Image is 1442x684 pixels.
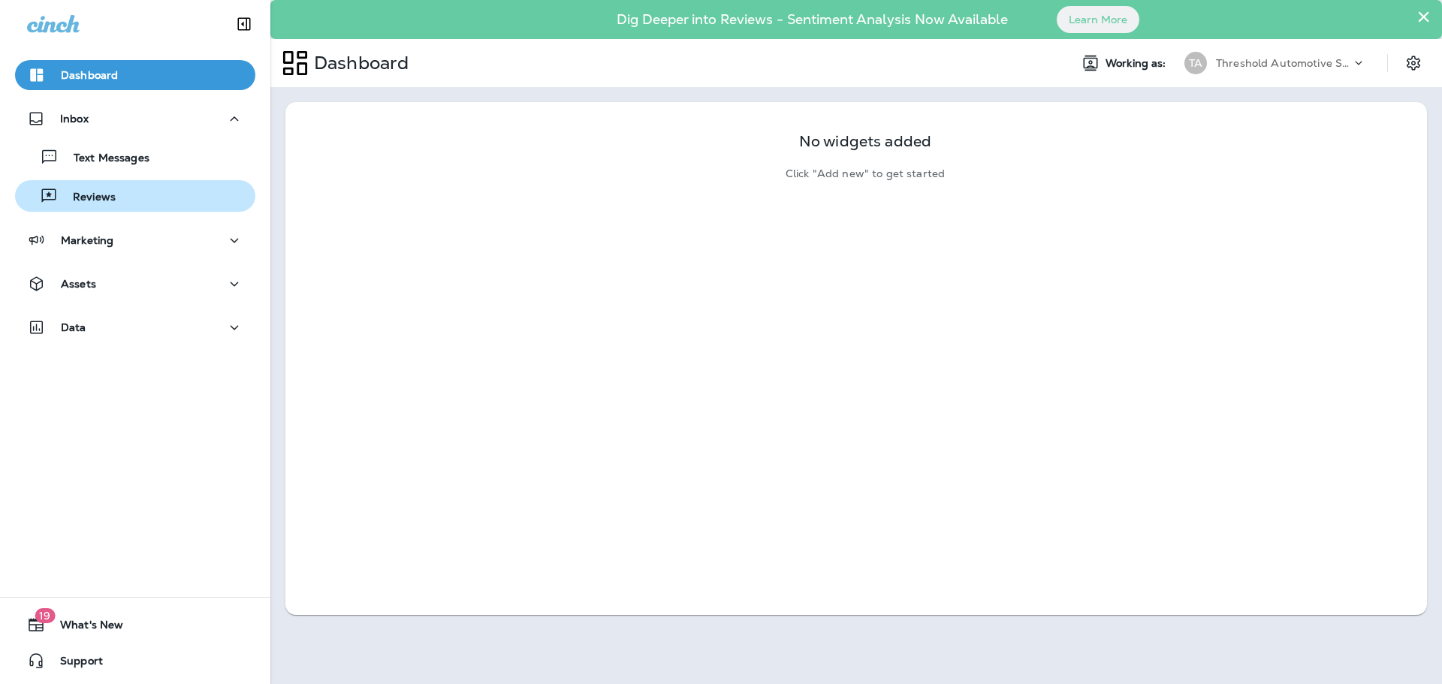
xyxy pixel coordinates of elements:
[35,608,55,623] span: 19
[1106,57,1169,70] span: Working as:
[15,269,255,299] button: Assets
[308,52,409,74] p: Dashboard
[786,167,945,180] p: Click "Add new" to get started
[223,9,265,39] button: Collapse Sidebar
[61,69,118,81] p: Dashboard
[573,17,1051,22] p: Dig Deeper into Reviews - Sentiment Analysis Now Available
[15,225,255,255] button: Marketing
[45,619,123,637] span: What's New
[15,60,255,90] button: Dashboard
[60,113,89,125] p: Inbox
[45,655,103,673] span: Support
[15,141,255,173] button: Text Messages
[15,180,255,212] button: Reviews
[15,312,255,342] button: Data
[58,191,116,205] p: Reviews
[15,646,255,676] button: Support
[15,104,255,134] button: Inbox
[1216,57,1351,69] p: Threshold Automotive Service dba Grease Monkey
[1400,50,1427,77] button: Settings
[59,152,149,166] p: Text Messages
[61,278,96,290] p: Assets
[61,234,113,246] p: Marketing
[799,135,931,148] p: No widgets added
[15,610,255,640] button: 19What's New
[1184,52,1207,74] div: TA
[61,321,86,333] p: Data
[1057,6,1139,33] button: Learn More
[1416,5,1431,29] button: Close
